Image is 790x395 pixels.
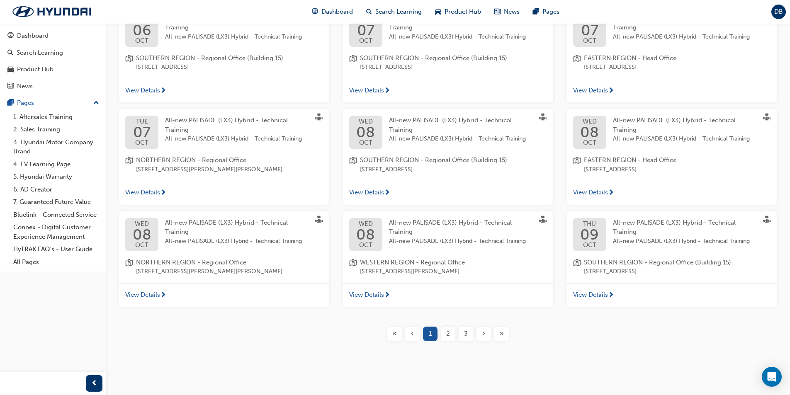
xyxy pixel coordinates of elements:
[321,7,353,17] span: Dashboard
[762,367,782,387] div: Open Intercom Messenger
[435,7,441,17] span: car-icon
[349,188,384,197] span: View Details
[581,38,598,44] span: OCT
[349,258,357,276] span: location-icon
[343,181,553,205] a: View Details
[580,119,599,125] span: WED
[366,7,372,17] span: search-icon
[584,155,676,165] span: EASTERN REGION - Head Office
[445,7,481,17] span: Product Hub
[573,53,581,72] span: location-icon
[533,7,539,17] span: pages-icon
[125,53,323,72] a: location-iconSOUTHERN REGION - Regional Office (Building 15)[STREET_ADDRESS]
[119,7,329,103] button: MON06OCTAll-new PALISADE (LX3) Hybrid - Technical TrainingAll-new PALISADE (LX3) Hybrid - Technic...
[10,136,102,158] a: 3. Hyundai Motor Company Brand
[119,283,329,307] a: View Details
[133,140,151,146] span: OCT
[475,327,493,341] button: Next page
[428,3,488,20] a: car-iconProduct Hub
[125,258,323,276] a: location-iconNORTHERN REGION - Regional Office[STREET_ADDRESS][PERSON_NAME][PERSON_NAME]
[573,258,581,276] span: location-icon
[343,79,553,103] a: View Details
[566,7,777,103] button: TUE07OCTAll-new PALISADE (LX3) Hybrid - Technical TrainingAll-new PALISADE (LX3) Hybrid - Technic...
[464,329,468,339] span: 3
[580,242,599,248] span: OCT
[357,38,374,44] span: OCT
[315,216,323,225] span: sessionType_FACE_TO_FACE-icon
[384,189,390,197] span: next-icon
[160,292,166,299] span: next-icon
[10,183,102,196] a: 6. AD Creator
[10,158,102,171] a: 4. EV Learning Page
[389,32,533,42] span: All-new PALISADE (LX3) Hybrid - Technical Training
[312,7,318,17] span: guage-icon
[573,155,771,174] a: location-iconEASTERN REGION - Head Office[STREET_ADDRESS]
[343,7,553,103] button: TUE07OCTAll-new PALISADE (LX3) Hybrid - Technical TrainingAll-new PALISADE (LX3) Hybrid - Technic...
[10,123,102,136] a: 2. Sales Training
[7,49,13,57] span: search-icon
[573,290,608,300] span: View Details
[4,3,100,20] img: Trak
[608,189,614,197] span: next-icon
[3,79,102,94] a: News
[580,227,599,242] span: 09
[613,32,757,42] span: All-new PALISADE (LX3) Hybrid - Technical Training
[133,23,151,38] span: 06
[360,53,507,63] span: SOUTHERN REGION - Regional Office (Building 15)
[389,116,512,133] span: All-new PALISADE (LX3) Hybrid - Technical Training
[763,216,771,225] span: sessionType_FACE_TO_FACE-icon
[349,258,547,276] a: location-iconWESTERN REGION - Regional Office[STREET_ADDRESS][PERSON_NAME]
[315,114,323,123] span: sessionType_FACE_TO_FACE-icon
[349,86,384,95] span: View Details
[119,211,329,307] button: WED08OCTAll-new PALISADE (LX3) Hybrid - Technical TrainingAll-new PALISADE (LX3) Hybrid - Technic...
[343,109,553,205] button: WED08OCTAll-new PALISADE (LX3) Hybrid - Technical TrainingAll-new PALISADE (LX3) Hybrid - Technic...
[356,227,375,242] span: 08
[7,66,14,73] span: car-icon
[566,79,777,103] a: View Details
[119,181,329,205] a: View Details
[125,155,323,174] a: location-iconNORTHERN REGION - Regional Office[STREET_ADDRESS][PERSON_NAME][PERSON_NAME]
[774,7,783,17] span: DB
[10,221,102,243] a: Connex - Digital Customer Experience Management
[613,237,757,246] span: All-new PALISADE (LX3) Hybrid - Technical Training
[526,3,566,20] a: pages-iconPages
[17,82,33,91] div: News
[356,140,375,146] span: OCT
[7,83,14,90] span: news-icon
[573,155,581,174] span: location-icon
[91,378,97,389] span: prev-icon
[125,188,160,197] span: View Details
[160,189,166,197] span: next-icon
[411,329,414,339] span: ‹
[360,63,507,72] span: [STREET_ADDRESS]
[133,242,151,248] span: OCT
[608,292,614,299] span: next-icon
[3,28,102,44] a: Dashboard
[389,134,533,144] span: All-new PALISADE (LX3) Hybrid - Technical Training
[349,290,384,300] span: View Details
[10,208,102,221] a: Bluelink - Connected Service
[494,7,501,17] span: news-icon
[10,243,102,256] a: HyTRAK FAQ's - User Guide
[360,258,465,267] span: WESTERN REGION - Regional Office
[136,155,282,165] span: NORTHERN REGION - Regional Office
[566,211,777,307] button: THU09OCTAll-new PALISADE (LX3) Hybrid - Technical TrainingAll-new PALISADE (LX3) Hybrid - Technic...
[573,188,608,197] span: View Details
[125,290,160,300] span: View Details
[160,87,166,95] span: next-icon
[17,31,49,41] div: Dashboard
[608,87,614,95] span: next-icon
[165,116,288,133] span: All-new PALISADE (LX3) Hybrid - Technical Training
[566,283,777,307] a: View Details
[125,86,160,95] span: View Details
[165,32,309,42] span: All-new PALISADE (LX3) Hybrid - Technical Training
[360,165,507,174] span: [STREET_ADDRESS]
[136,165,282,174] span: [STREET_ADDRESS][PERSON_NAME][PERSON_NAME]
[771,5,786,19] button: DB
[349,116,547,149] a: WED08OCTAll-new PALISADE (LX3) Hybrid - Technical TrainingAll-new PALISADE (LX3) Hybrid - Technic...
[3,27,102,95] button: DashboardSearch LearningProduct HubNews
[488,3,526,20] a: news-iconNews
[7,32,14,40] span: guage-icon
[389,237,533,246] span: All-new PALISADE (LX3) Hybrid - Technical Training
[499,329,504,339] span: »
